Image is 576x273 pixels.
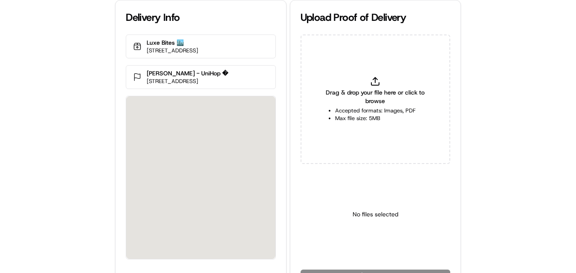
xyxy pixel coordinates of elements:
p: [PERSON_NAME] - UniHop � [147,69,228,78]
li: Accepted formats: Images, PDF [335,107,416,115]
p: [STREET_ADDRESS] [147,78,228,85]
div: Upload Proof of Delivery [301,11,450,24]
li: Max file size: 5MB [335,115,416,122]
p: [STREET_ADDRESS] [147,47,198,55]
span: Drag & drop your file here or click to browse [322,88,429,105]
p: Luxe Bites 🏙️ [147,38,198,47]
div: Delivery Info [126,11,275,24]
p: No files selected [353,210,398,218]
